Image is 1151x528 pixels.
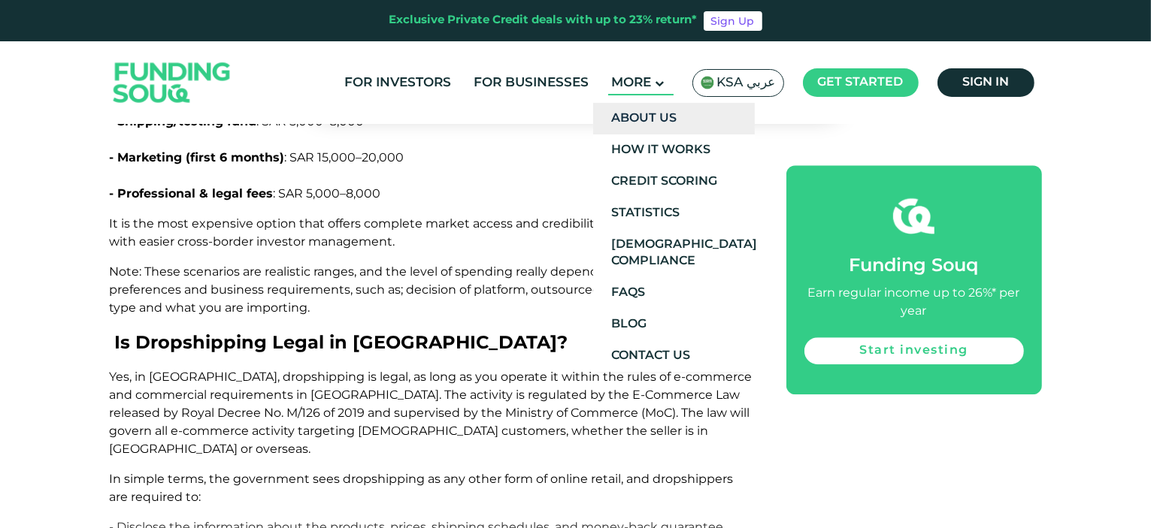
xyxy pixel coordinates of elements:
a: How It Works [593,134,755,166]
span: It is the most expensive option that offers complete market access and credibility to larger oper... [110,216,724,249]
a: For Businesses [471,71,593,95]
span: More [612,77,652,89]
a: Credit Scoring [593,166,755,198]
a: For Investors [341,71,456,95]
div: Earn regular income up to 26%* per year [804,285,1024,321]
span: : SAR 5,000–8,000 [274,186,381,201]
span: In simple terms, the government sees dropshipping as any other form of online retail, and dropshi... [110,472,734,504]
a: Sign Up [704,11,762,31]
a: [DEMOGRAPHIC_DATA] Compliance [593,229,755,277]
span: : SAR 15,000–20,000 [285,150,404,164]
a: Statistics [593,198,755,229]
a: Sign in [937,68,1034,97]
div: Exclusive Private Credit deals with up to 23% return* [389,12,698,29]
span: - Professional & legal fees [110,186,274,201]
span: Is Dropshipping Legal in [GEOGRAPHIC_DATA]? [115,331,568,353]
span: - Marketing (first 6 months) [110,150,285,164]
img: Logo [98,45,246,121]
span: Get started [818,77,904,88]
span: Sign in [962,77,1009,88]
a: About Us [593,103,755,134]
a: FAQs [593,277,755,309]
span: Funding Souq [850,258,979,275]
span: Note: These scenarios are realistic ranges, and the level of spending really depends on your pers... [110,264,728,315]
a: Blog [593,309,755,340]
img: fsicon [893,195,934,237]
span: Yes, in [GEOGRAPHIC_DATA], dropshipping is legal, as long as you operate it within the rules of e... [110,370,753,456]
span: KSA عربي [717,74,776,92]
img: SA Flag [701,76,714,89]
a: Contact Us [593,340,755,372]
a: Start investing [804,337,1024,364]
